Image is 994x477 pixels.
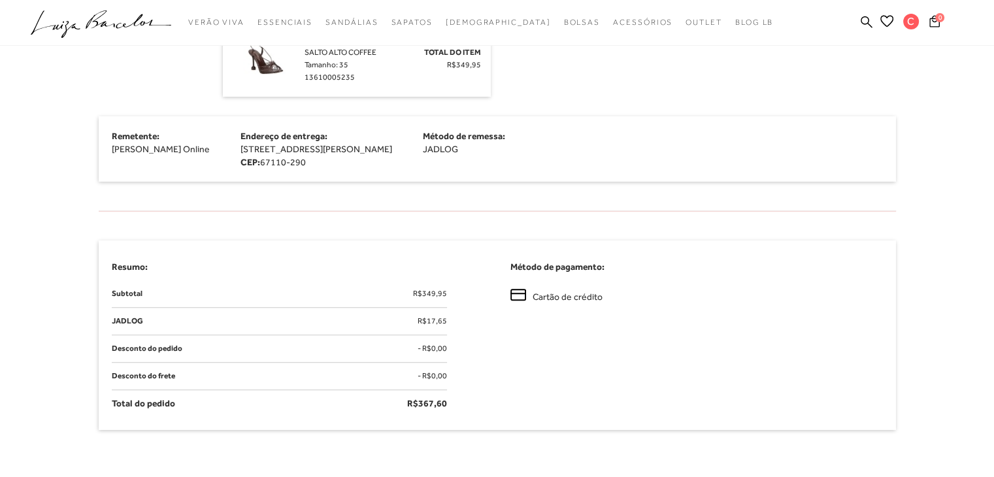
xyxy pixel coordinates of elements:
span: Sapatos [391,18,432,27]
span: - [418,344,421,353]
span: Total do Item [424,48,481,57]
a: categoryNavScreenReaderText [391,10,432,35]
a: categoryNavScreenReaderText [257,10,312,35]
a: BLOG LB [735,10,773,35]
span: Bolsas [563,18,600,27]
span: [DEMOGRAPHIC_DATA] [446,18,551,27]
span: R$367,60 [407,397,447,410]
span: Desconto do pedido [112,342,182,355]
span: Desconto do frete [112,369,175,383]
button: C [897,13,925,33]
span: Remetente: [112,131,159,141]
span: Acessórios [613,18,672,27]
span: Subtotal [112,287,142,301]
span: BLOG LB [735,18,773,27]
a: categoryNavScreenReaderText [613,10,672,35]
span: JADLOG [423,144,458,154]
span: R$349,95 [447,60,481,69]
a: noSubCategoriesText [446,10,551,35]
span: R$17,65 [418,314,447,328]
h4: Método de pagamento: [510,260,883,274]
span: Endereço de entrega: [240,131,327,141]
a: categoryNavScreenReaderText [188,10,244,35]
span: Total do pedido [112,397,175,410]
span: 0 [935,13,944,22]
span: Verão Viva [188,18,244,27]
span: Outlet [686,18,722,27]
span: 13610005235 [305,73,355,82]
span: Sandálias [325,18,378,27]
span: Essenciais [257,18,312,27]
a: categoryNavScreenReaderText [325,10,378,35]
a: categoryNavScreenReaderText [563,10,600,35]
span: Tamanho: 35 [305,60,348,69]
span: Cartão de crédito [533,290,603,304]
button: 0 [925,14,944,32]
span: - [418,371,421,380]
img: SANDÁLIA AMARRAÇÕES SALTO ALTO COFFEE [233,22,298,87]
span: C [903,14,919,29]
span: R$0,00 [422,371,447,380]
a: categoryNavScreenReaderText [686,10,722,35]
strong: CEP: [240,157,260,167]
span: R$0,00 [422,344,447,353]
span: Método de remessa: [423,131,505,141]
span: 67110-290 [260,157,306,167]
span: JADLOG [112,314,143,328]
h4: Resumo: [112,260,484,274]
span: [PERSON_NAME] Online [112,144,210,154]
span: R$349,95 [413,287,447,301]
span: [STREET_ADDRESS][PERSON_NAME] [240,144,392,154]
